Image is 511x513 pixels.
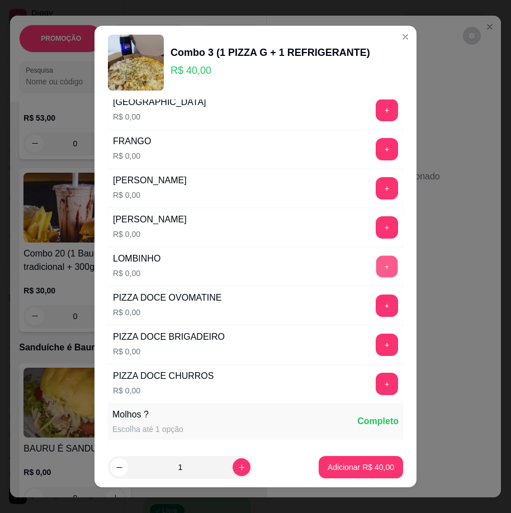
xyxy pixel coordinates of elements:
button: add [376,177,398,199]
p: Adicionar R$ 40,00 [328,462,394,473]
p: R$ 0,00 [113,111,206,122]
p: R$ 0,00 [113,150,151,161]
button: add [376,294,398,317]
div: Escolha até 1 opção [112,424,183,435]
button: Adicionar R$ 40,00 [319,456,403,478]
p: R$ 0,00 [113,346,225,357]
div: PIZZA DOCE OVOMATINE [113,291,221,305]
button: add [376,99,398,121]
img: product-image [108,35,164,91]
button: add [376,373,398,395]
button: add [376,256,398,278]
button: add [376,138,398,160]
p: R$ 0,00 [113,268,160,279]
div: [PERSON_NAME] [113,213,187,226]
div: [PERSON_NAME] [113,174,187,187]
button: decrease-product-quantity [110,458,128,476]
div: PIZZA DOCE CHURROS [113,369,214,383]
div: [GEOGRAPHIC_DATA] [113,96,206,109]
div: Combo 3 (1 PIZZA G + 1 REFRIGERANTE) [171,45,370,60]
button: add [376,216,398,239]
div: LOMBINHO [113,252,160,265]
p: R$ 40,00 [171,63,370,78]
p: R$ 0,00 [113,229,187,240]
p: R$ 0,00 [113,189,187,201]
div: FRANGO [113,135,151,148]
div: Molhos ? [112,408,183,421]
button: Close [396,28,414,46]
div: PIZZA DOCE BRIGADEIRO [113,330,225,344]
div: ketchup e maionese [113,444,193,458]
div: Completo [357,415,399,428]
button: increase-product-quantity [233,458,250,476]
button: add [376,334,398,356]
p: R$ 0,00 [113,385,214,396]
p: R$ 0,00 [113,307,221,318]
